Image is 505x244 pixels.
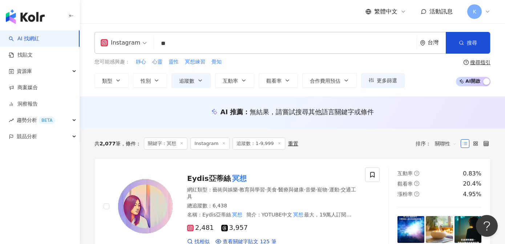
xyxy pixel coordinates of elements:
span: 關鍵字：冥想 [144,137,187,150]
div: 共 筆 [94,141,121,146]
mark: 冥想 [292,211,304,219]
div: AI 推薦 ： [221,107,374,116]
img: post-image [454,216,481,243]
span: 運動 [329,187,339,193]
span: 活動訊息 [429,8,453,15]
span: 教育與學習 [239,187,265,193]
span: 條件 ： [121,141,141,146]
button: 追蹤數 [171,73,211,88]
span: Instagram [190,137,230,150]
span: 冥想練習 [185,58,205,66]
img: post-image [397,216,424,243]
span: 合作費用預估 [310,78,340,84]
span: 繁體中文 [374,8,397,16]
span: 名稱 ： [187,212,243,218]
span: question-circle [414,181,419,186]
div: 搜尋指引 [470,59,490,65]
span: question-circle [464,60,469,65]
div: BETA [39,117,55,124]
span: YOTUBE中文 [262,212,292,218]
span: 觀看率 [397,181,413,187]
button: 更多篩選 [361,73,405,88]
button: 觀看率 [259,73,298,88]
button: 覺知 [211,58,222,66]
span: · [339,187,341,193]
span: · [238,187,239,193]
span: Eydis亞蒂絲 [202,212,231,218]
span: 關聯性 [435,138,457,149]
a: 商案媒合 [9,84,38,91]
mark: 冥想 [304,218,316,226]
span: K [473,8,476,16]
span: 類型 [102,78,112,84]
span: 3,957 [221,224,248,232]
span: 觀看率 [266,78,282,84]
span: 靜心 [136,58,146,66]
span: 醫療與健康 [278,187,304,193]
span: 寵物 [317,187,327,193]
span: · [265,187,266,193]
span: · [316,187,317,193]
span: 美食 [267,187,277,193]
span: 2,077 [100,141,116,146]
span: question-circle [414,171,419,176]
span: 漲粉率 [397,191,413,197]
span: 無結果，請嘗試搜尋其他語言關鍵字或條件 [250,108,374,116]
span: 追蹤數：1-9,999 [233,137,285,150]
a: searchAI 找網紅 [9,35,39,42]
img: logo [6,9,45,24]
button: 合作費用預估 [302,73,357,88]
span: Eydis亞蒂絲 [187,174,231,183]
span: 覺知 [211,58,222,66]
span: 性別 [141,78,151,84]
span: · [304,187,305,193]
span: 更多篩選 [377,78,397,83]
span: 競品分析 [17,128,37,145]
button: 搜尋 [446,32,490,54]
mark: 冥想 [231,211,243,219]
span: · [277,187,278,193]
span: 趨勢分析 [17,112,55,128]
span: 心靈 [152,58,162,66]
span: 音樂 [306,187,316,193]
span: 互動率 [397,170,413,176]
div: 排序： [416,138,461,149]
span: · [327,187,329,193]
a: 找貼文 [9,51,33,59]
div: 20.4% [463,180,481,188]
span: 追蹤數 [179,78,194,84]
iframe: Help Scout Beacon - Open [476,215,498,237]
a: 洞察報告 [9,100,38,108]
span: environment [420,40,425,46]
div: Instagram [101,37,140,49]
div: 0.83% [463,170,481,178]
div: 總追蹤數 ： 6,438 [187,202,356,210]
div: 4.95% [463,190,481,198]
button: 互動率 [215,73,254,88]
button: 冥想練習 [185,58,206,66]
span: question-circle [414,191,419,197]
span: 您可能感興趣： [94,58,130,66]
span: 2,481 [187,224,214,232]
button: 靈性 [168,58,179,66]
button: 類型 [94,73,129,88]
span: rise [9,118,14,123]
span: 資源庫 [17,63,32,79]
div: 台灣 [428,40,446,46]
button: 靜心 [136,58,146,66]
mark: 冥想 [231,173,248,184]
img: KOL Avatar [118,179,173,233]
div: 網紅類型 ： [187,186,356,200]
button: 心靈 [152,58,163,66]
button: 性別 [133,73,167,88]
span: 搜尋 [467,40,477,46]
span: 互動率 [223,78,238,84]
img: post-image [426,216,453,243]
div: 重置 [288,141,298,146]
span: 藝術與娛樂 [213,187,238,193]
